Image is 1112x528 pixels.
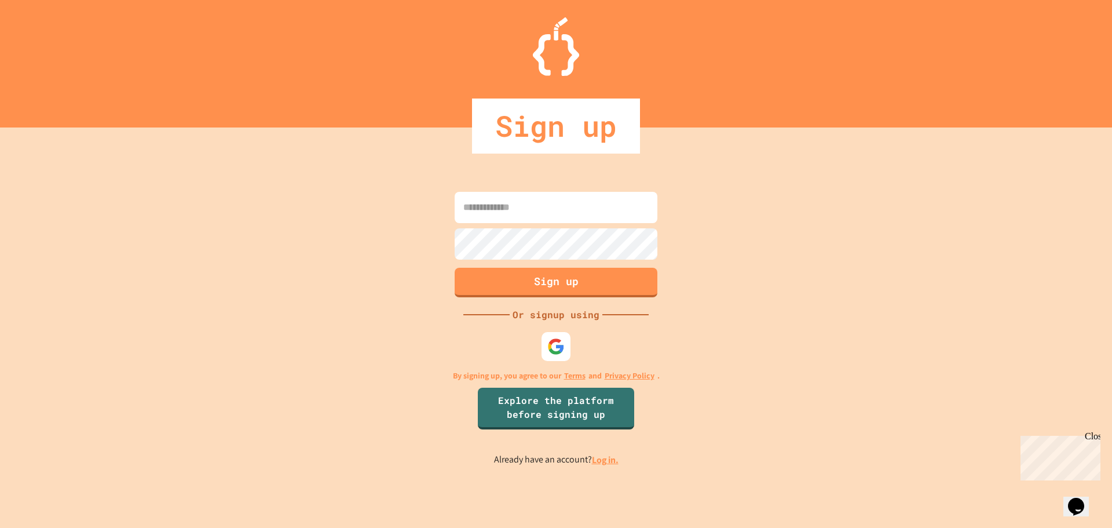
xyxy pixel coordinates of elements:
div: Or signup using [510,308,602,322]
div: Sign up [472,99,640,154]
iframe: chat widget [1063,482,1100,516]
a: Terms [564,370,586,382]
p: By signing up, you agree to our and . [453,370,660,382]
a: Privacy Policy [605,370,654,382]
div: Chat with us now!Close [5,5,80,74]
a: Log in. [592,454,619,466]
p: Already have an account? [494,453,619,467]
img: Logo.svg [533,17,579,76]
img: google-icon.svg [547,338,565,355]
iframe: chat widget [1016,431,1100,480]
button: Sign up [455,268,657,297]
a: Explore the platform before signing up [478,388,634,429]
